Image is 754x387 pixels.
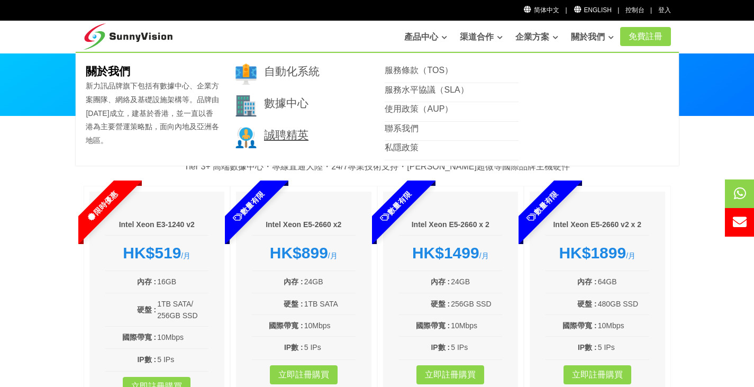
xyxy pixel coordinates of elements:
img: 002-town.png [235,95,257,116]
strong: HK$519 [123,244,181,262]
a: 誠聘精英 [264,129,308,141]
td: 24GB [304,275,356,288]
a: 渠道合作 [460,26,503,48]
td: 256GB SSD [450,298,502,310]
b: 內存 : [284,277,303,286]
a: 立即註冊購買 [270,365,338,384]
a: 關於我們 [571,26,614,48]
b: 內存 : [431,277,450,286]
a: 立即註冊購買 [564,365,631,384]
li: | [650,5,652,15]
b: 國際帶寬 : [562,321,597,330]
td: 16GB [157,275,208,288]
b: 國際帶寬 : [269,321,303,330]
a: 聯系我們 [385,124,419,133]
h6: Intel Xeon E5-2660 x 2 [399,220,503,230]
img: 001-brand.png [235,64,257,85]
div: /月 [105,244,209,263]
b: 關於我們 [86,65,130,77]
b: 內存 : [137,277,157,286]
a: 自動化系統 [264,65,320,77]
li: | [617,5,619,15]
b: IP數 : [284,343,303,352]
strong: HK$899 [270,244,328,262]
td: 5 IPs [157,353,208,366]
td: 64GB [597,275,649,288]
strong: HK$1499 [412,244,479,262]
td: 5 IPs [304,341,356,354]
img: 003-research.png [235,127,257,148]
h6: Intel Xeon E5-2660 x2 [252,220,356,230]
b: 國際帶寬 : [122,333,157,341]
td: 10Mbps [157,331,208,344]
td: 10Mbps [597,319,649,332]
span: 數量有限 [498,162,587,251]
b: 國際帶寬 : [416,321,450,330]
div: /月 [399,244,503,263]
b: 硬盤 : [137,305,157,314]
li: | [565,5,567,15]
b: IP數 : [578,343,597,352]
b: 內存 : [577,277,597,286]
div: /月 [546,244,649,263]
a: 企業方案 [515,26,558,48]
b: 硬盤 : [284,300,303,308]
span: 數量有限 [204,162,293,251]
a: 免費註冊 [620,27,671,46]
div: 關於我們 [76,52,679,166]
a: English [573,6,612,14]
a: 立即註冊購買 [416,365,484,384]
td: 1TB SATA [304,298,356,310]
h6: Intel Xeon E5-2660 v2 x 2 [546,220,649,230]
b: IP數 : [137,355,156,364]
a: 简体中文 [523,6,560,14]
b: 硬盤 : [431,300,450,308]
div: /月 [252,244,356,263]
td: 10Mbps [304,319,356,332]
a: 控制台 [625,6,644,14]
span: 數量有限 [351,162,440,251]
td: 480GB SSD [597,298,649,310]
b: 硬盤 : [577,300,597,308]
td: 5 IPs [450,341,502,354]
h6: Intel Xeon E3-1240 v2 [105,220,209,230]
a: 私隱政策 [385,143,419,152]
a: 服務水平協議（SLA） [385,85,468,94]
a: 使用政策（AUP） [385,104,453,113]
a: 數據中心 [264,97,308,109]
b: IP數 : [431,343,450,352]
td: 24GB [450,275,502,288]
td: 5 IPs [597,341,649,354]
a: 登入 [658,6,671,14]
a: 服務條款（TOS） [385,66,453,75]
strong: HK$1899 [559,244,626,262]
span: 新力訊品牌旗下包括有數據中心、企業方案團隊、網絡及基礎設施架構等。品牌由[DATE]成立，建基於香港，並一直以香港為主要營運策略點，面向內地及亞洲各地區。 [86,82,219,144]
span: 限時優惠 [57,162,146,251]
td: 10Mbps [450,319,502,332]
p: Tier 3+ 高端數據中心・專線直通大陸・24/7專業技術支持・[PERSON_NAME]超微等國際品牌主機硬件 [84,160,671,174]
td: 1TB SATA/ 256GB SSD [157,298,208,322]
a: 產品中心 [404,26,447,48]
